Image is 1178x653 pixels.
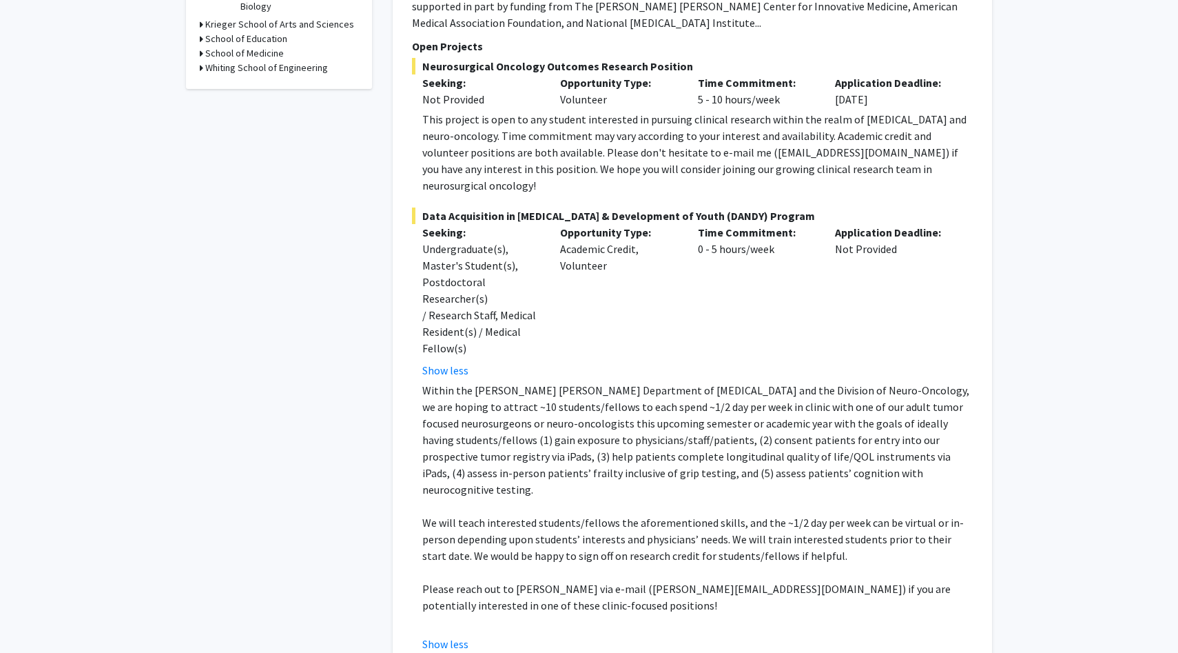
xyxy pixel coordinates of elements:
[205,46,284,61] h3: School of Medicine
[560,224,677,241] p: Opportunity Type:
[835,74,952,91] p: Application Deadline:
[412,38,973,54] p: Open Projects
[698,74,815,91] p: Time Commitment:
[688,74,825,108] div: 5 - 10 hours/week
[550,224,688,379] div: Academic Credit, Volunteer
[835,224,952,241] p: Application Deadline:
[422,581,973,614] p: Please reach out to [PERSON_NAME] via e-mail ([PERSON_NAME][EMAIL_ADDRESS][DOMAIN_NAME]) if you a...
[422,514,973,564] p: We will teach interested students/fellows the aforementioned skills, and the ~1/2 day per week ca...
[10,591,59,643] iframe: Chat
[560,74,677,91] p: Opportunity Type:
[205,17,354,32] h3: Krieger School of Arts and Sciences
[698,224,815,241] p: Time Commitment:
[412,208,973,224] span: Data Acquisition in [MEDICAL_DATA] & Development of Youth (DANDY) Program
[422,91,539,108] div: Not Provided
[422,74,539,91] p: Seeking:
[422,111,973,194] div: This project is open to any student interested in pursuing clinical research within the realm of ...
[422,362,468,379] button: Show less
[550,74,688,108] div: Volunteer
[422,224,539,241] p: Seeking:
[825,224,962,379] div: Not Provided
[422,241,539,356] div: Undergraduate(s), Master's Student(s), Postdoctoral Researcher(s) / Research Staff, Medical Resid...
[205,32,287,46] h3: School of Education
[205,61,328,75] h3: Whiting School of Engineering
[688,224,825,379] div: 0 - 5 hours/week
[422,636,468,652] button: Show less
[422,382,973,498] p: Within the [PERSON_NAME] [PERSON_NAME] Department of [MEDICAL_DATA] and the Division of Neuro-Onc...
[825,74,962,108] div: [DATE]
[412,58,973,74] span: Neurosurgical Oncology Outcomes Research Position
